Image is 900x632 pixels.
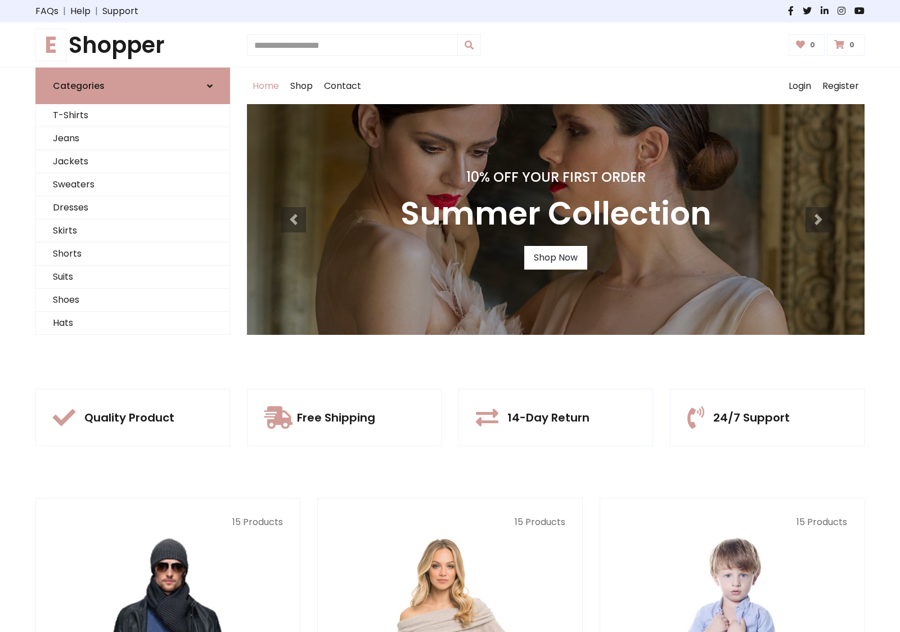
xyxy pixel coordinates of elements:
a: Shop Now [524,246,587,270]
p: 15 Products [335,516,565,529]
span: | [58,5,70,18]
h3: Summer Collection [400,195,712,232]
a: Shorts [36,243,229,266]
a: EShopper [35,32,230,59]
a: Dresses [36,196,229,219]
a: Jeans [36,127,229,150]
a: T-Shirts [36,104,229,127]
h5: 24/7 Support [713,411,790,424]
a: Help [70,5,91,18]
a: Contact [318,68,367,104]
a: Skirts [36,219,229,243]
a: Shoes [36,289,229,312]
span: E [35,29,66,61]
span: 0 [847,40,857,50]
h1: Shopper [35,32,230,59]
a: 0 [827,34,865,56]
span: 0 [807,40,818,50]
h4: 10% Off Your First Order [400,169,712,186]
a: Home [247,68,285,104]
h5: Quality Product [84,411,174,424]
a: FAQs [35,5,58,18]
a: Hats [36,312,229,335]
p: 15 Products [617,516,847,529]
span: | [91,5,102,18]
h5: Free Shipping [297,411,375,424]
p: 15 Products [53,516,283,529]
a: Register [817,68,865,104]
a: Suits [36,266,229,289]
a: 0 [789,34,825,56]
a: Sweaters [36,173,229,196]
h6: Categories [53,80,105,91]
h5: 14-Day Return [507,411,589,424]
a: Jackets [36,150,229,173]
a: Support [102,5,138,18]
a: Categories [35,68,230,104]
a: Login [783,68,817,104]
a: Shop [285,68,318,104]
